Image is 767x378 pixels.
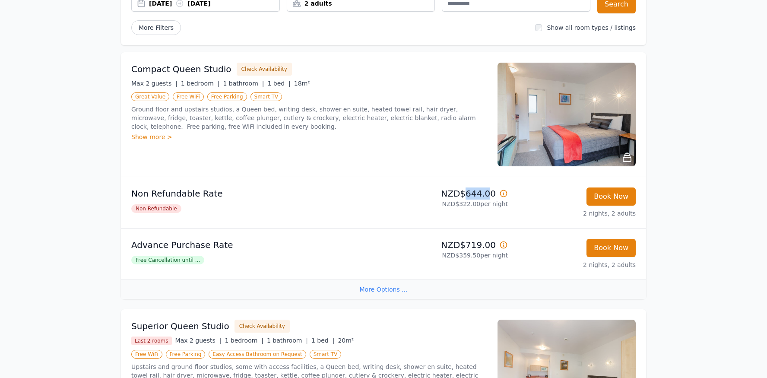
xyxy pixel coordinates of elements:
span: 18m² [294,80,310,87]
span: Max 2 guests | [131,80,177,87]
p: Non Refundable Rate [131,187,380,200]
span: Great Value [131,92,169,101]
span: 1 bedroom | [181,80,220,87]
p: 2 nights, 2 adults [515,209,636,218]
h3: Superior Queen Studio [131,320,229,332]
span: Free Cancellation until ... [131,256,204,264]
span: 1 bathroom | [223,80,264,87]
span: Free Parking [166,350,206,359]
p: NZD$322.00 per night [387,200,508,208]
span: Easy Access Bathroom on Request [209,350,306,359]
h3: Compact Queen Studio [131,63,231,75]
span: Free WiFi [173,92,204,101]
p: NZD$359.50 per night [387,251,508,260]
label: Show all room types / listings [547,24,636,31]
p: 2 nights, 2 adults [515,260,636,269]
span: 1 bedroom | [225,337,263,344]
p: Ground floor and upstairs studios, a Queen bed, writing desk, shower en suite, heated towel rail,... [131,105,487,131]
span: Non Refundable [131,204,181,213]
div: Show more > [131,133,487,141]
span: 1 bed | [311,337,334,344]
span: Free Parking [207,92,247,101]
button: Check Availability [237,63,292,76]
span: Smart TV [250,92,282,101]
div: More Options ... [121,280,646,299]
p: Advance Purchase Rate [131,239,380,251]
p: NZD$719.00 [387,239,508,251]
button: Check Availability [235,320,290,333]
span: Free WiFi [131,350,162,359]
span: Max 2 guests | [175,337,222,344]
p: NZD$644.00 [387,187,508,200]
span: 20m² [338,337,354,344]
span: More Filters [131,20,181,35]
span: Smart TV [310,350,342,359]
button: Book Now [586,239,636,257]
button: Book Now [586,187,636,206]
span: Last 2 rooms [131,337,172,345]
span: 1 bed | [267,80,290,87]
span: 1 bathroom | [267,337,308,344]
